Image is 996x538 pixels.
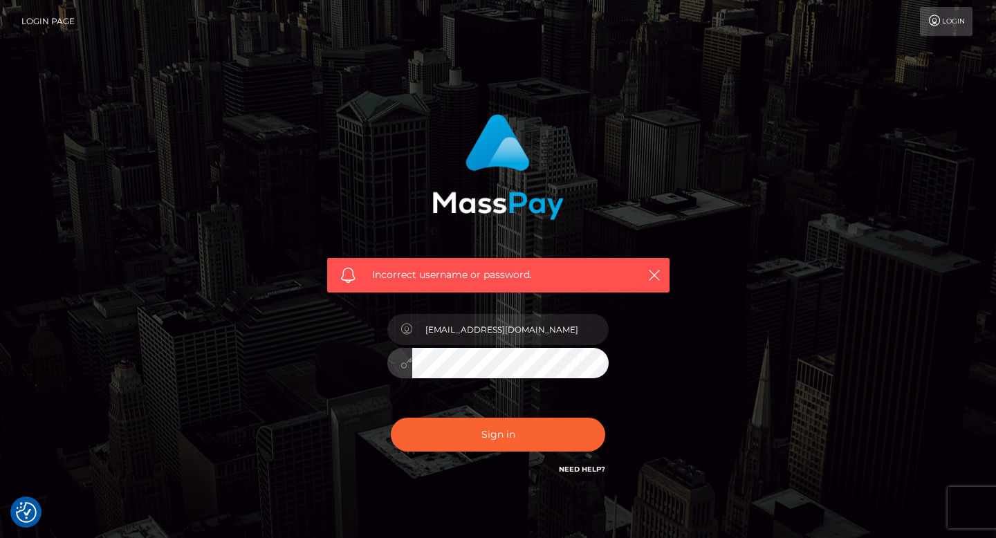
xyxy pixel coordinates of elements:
[16,502,37,523] img: Revisit consent button
[920,7,972,36] a: Login
[21,7,75,36] a: Login Page
[559,465,605,474] a: Need Help?
[391,418,605,452] button: Sign in
[372,268,625,282] span: Incorrect username or password.
[16,502,37,523] button: Consent Preferences
[432,114,564,220] img: MassPay Login
[412,314,609,345] input: Username...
